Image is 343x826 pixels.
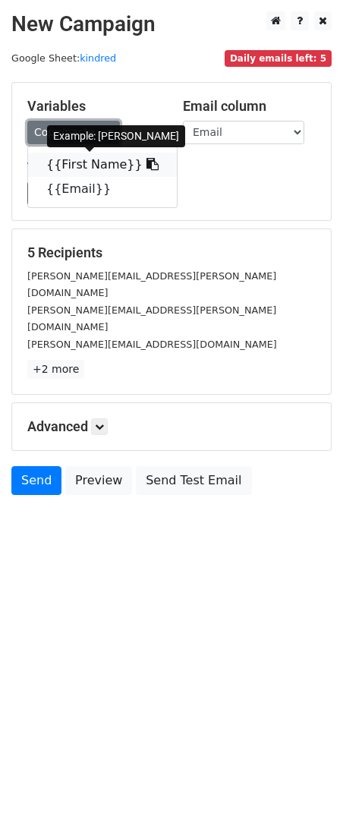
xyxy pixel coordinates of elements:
[27,121,120,144] a: Copy/paste...
[47,125,185,147] div: Example: [PERSON_NAME]
[225,50,332,67] span: Daily emails left: 5
[136,466,251,495] a: Send Test Email
[27,270,276,299] small: [PERSON_NAME][EMAIL_ADDRESS][PERSON_NAME][DOMAIN_NAME]
[28,153,177,177] a: {{First Name}}
[65,466,132,495] a: Preview
[80,52,116,64] a: kindred
[11,52,116,64] small: Google Sheet:
[27,418,316,435] h5: Advanced
[27,98,160,115] h5: Variables
[11,11,332,37] h2: New Campaign
[225,52,332,64] a: Daily emails left: 5
[27,360,84,379] a: +2 more
[27,339,277,350] small: [PERSON_NAME][EMAIL_ADDRESS][DOMAIN_NAME]
[183,98,316,115] h5: Email column
[27,244,316,261] h5: 5 Recipients
[28,177,177,201] a: {{Email}}
[11,466,61,495] a: Send
[267,753,343,826] iframe: Chat Widget
[27,304,276,333] small: [PERSON_NAME][EMAIL_ADDRESS][PERSON_NAME][DOMAIN_NAME]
